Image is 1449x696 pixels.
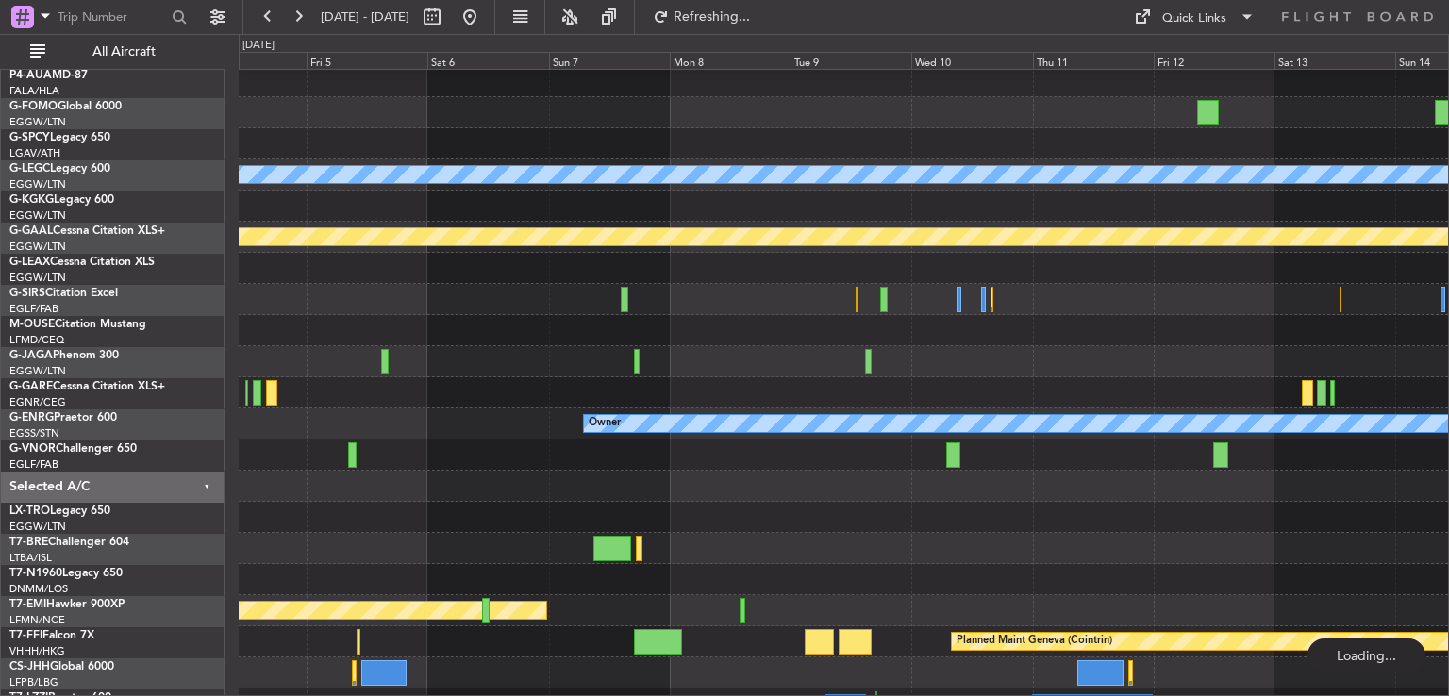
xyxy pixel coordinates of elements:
[1307,638,1425,672] div: Loading...
[9,271,66,285] a: EGGW/LTN
[911,52,1032,69] div: Wed 10
[9,319,146,330] a: M-OUSECitation Mustang
[9,288,118,299] a: G-SIRSCitation Excel
[9,551,52,565] a: LTBA/ISL
[9,599,125,610] a: T7-EMIHawker 900XP
[427,52,548,69] div: Sat 6
[9,194,114,206] a: G-KGKGLegacy 600
[9,70,88,81] a: P4-AUAMD-87
[9,132,110,143] a: G-SPCYLegacy 650
[9,505,50,517] span: LX-TRO
[9,644,65,658] a: VHHH/HKG
[9,70,52,81] span: P4-AUA
[9,194,54,206] span: G-KGKG
[1033,52,1154,69] div: Thu 11
[644,2,758,32] button: Refreshing...
[9,240,66,254] a: EGGW/LTN
[9,675,58,689] a: LFPB/LBG
[9,630,42,641] span: T7-FFI
[58,3,166,31] input: Trip Number
[9,661,114,672] a: CS-JHHGlobal 6000
[791,52,911,69] div: Tue 9
[9,443,137,455] a: G-VNORChallenger 650
[9,288,45,299] span: G-SIRS
[9,381,53,392] span: G-GARE
[9,426,59,440] a: EGSS/STN
[186,52,307,69] div: Thu 4
[9,505,110,517] a: LX-TROLegacy 650
[9,537,48,548] span: T7-BRE
[9,177,66,191] a: EGGW/LTN
[9,537,129,548] a: T7-BREChallenger 604
[9,101,122,112] a: G-FOMOGlobal 6000
[9,302,58,316] a: EGLF/FAB
[9,115,66,129] a: EGGW/LTN
[9,364,66,378] a: EGGW/LTN
[673,10,752,24] span: Refreshing...
[9,412,117,423] a: G-ENRGPraetor 600
[9,257,155,268] a: G-LEAXCessna Citation XLS
[9,101,58,112] span: G-FOMO
[307,52,427,69] div: Fri 5
[321,8,409,25] span: [DATE] - [DATE]
[9,163,110,174] a: G-LEGCLegacy 600
[49,45,199,58] span: All Aircraft
[9,163,50,174] span: G-LEGC
[9,599,46,610] span: T7-EMI
[9,412,54,423] span: G-ENRG
[9,132,50,143] span: G-SPCY
[9,613,65,627] a: LFMN/NCE
[9,225,165,237] a: G-GAALCessna Citation XLS+
[670,52,791,69] div: Mon 8
[957,627,1112,655] div: Planned Maint Geneva (Cointrin)
[9,443,56,455] span: G-VNOR
[9,520,66,534] a: EGGW/LTN
[9,257,50,268] span: G-LEAX
[9,225,53,237] span: G-GAAL
[9,350,53,361] span: G-JAGA
[9,661,50,672] span: CS-JHH
[21,37,205,67] button: All Aircraft
[1274,52,1395,69] div: Sat 13
[9,395,66,409] a: EGNR/CEG
[9,457,58,472] a: EGLF/FAB
[9,84,59,98] a: FALA/HLA
[9,319,55,330] span: M-OUSE
[9,568,62,579] span: T7-N1960
[9,333,64,347] a: LFMD/CEQ
[9,381,165,392] a: G-GARECessna Citation XLS+
[549,52,670,69] div: Sun 7
[9,208,66,223] a: EGGW/LTN
[589,409,621,438] div: Owner
[1162,9,1226,28] div: Quick Links
[9,568,123,579] a: T7-N1960Legacy 650
[1124,2,1264,32] button: Quick Links
[9,630,94,641] a: T7-FFIFalcon 7X
[242,38,275,54] div: [DATE]
[9,582,68,596] a: DNMM/LOS
[9,350,119,361] a: G-JAGAPhenom 300
[1154,52,1274,69] div: Fri 12
[9,146,60,160] a: LGAV/ATH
